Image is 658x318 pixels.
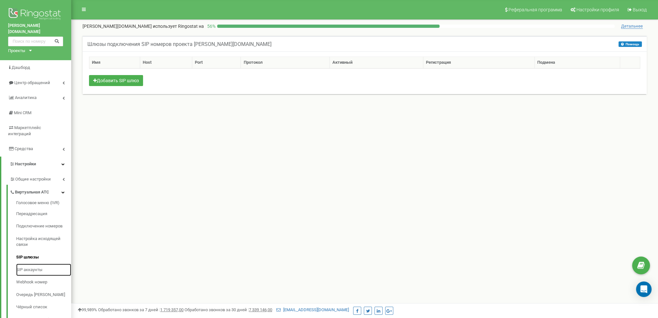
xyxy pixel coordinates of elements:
button: Помощь [619,41,642,47]
span: Mini CRM [14,110,31,115]
th: Протокол [241,57,330,69]
div: Проекты [8,48,25,54]
a: [PERSON_NAME][DOMAIN_NAME] [8,23,63,35]
a: Голосовое меню (IVR) [16,200,71,208]
span: Настройки [15,161,36,166]
a: Виртуальная АТС [10,185,71,198]
a: SIP аккаунты [16,264,71,276]
a: [EMAIL_ADDRESS][DOMAIN_NAME] [276,307,349,312]
span: Выход [633,7,647,12]
div: Open Intercom Messenger [636,281,652,297]
span: Реферальная программа [508,7,562,12]
button: Добавить SIP шлюз [89,75,143,86]
th: Регистрация [423,57,535,69]
a: Переадресация [16,208,71,220]
p: 56 % [204,23,217,29]
span: Дашборд [12,65,30,70]
span: 99,989% [78,307,97,312]
h5: Шлюзы подключения SIP номеров проекта [PERSON_NAME][DOMAIN_NAME] [87,41,272,47]
span: Детальнее [621,24,643,29]
u: 1 719 357,00 [160,307,184,312]
th: Host [140,57,192,69]
span: Средства [15,146,33,151]
u: 7 339 146,00 [249,307,272,312]
th: Имя [89,57,140,69]
p: [PERSON_NAME][DOMAIN_NAME] [83,23,204,29]
a: Подключение номеров [16,220,71,233]
a: Очередь [PERSON_NAME] [16,289,71,301]
span: Общие настройки [15,176,51,182]
a: Чёрный список [16,301,71,313]
a: Общие настройки [10,172,71,185]
span: Обработано звонков за 30 дней : [184,307,272,312]
span: Аналитика [15,95,37,100]
span: Обработано звонков за 7 дней : [98,307,184,312]
a: SIP шлюзы [16,251,71,264]
span: Центр обращений [14,80,50,85]
th: Активный [330,57,423,69]
a: Настройки [1,157,71,172]
th: Port [192,57,241,69]
a: Webhook номер [16,276,71,289]
input: Поиск по номеру [8,37,63,46]
img: Ringostat logo [8,6,63,23]
a: Настройка исходящей связи [16,233,71,251]
span: Виртуальная АТС [15,189,49,195]
th: Подмена [535,57,620,69]
span: использует Ringostat на [153,24,204,29]
span: Маркетплейс интеграций [8,125,41,136]
span: Настройки профиля [576,7,619,12]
